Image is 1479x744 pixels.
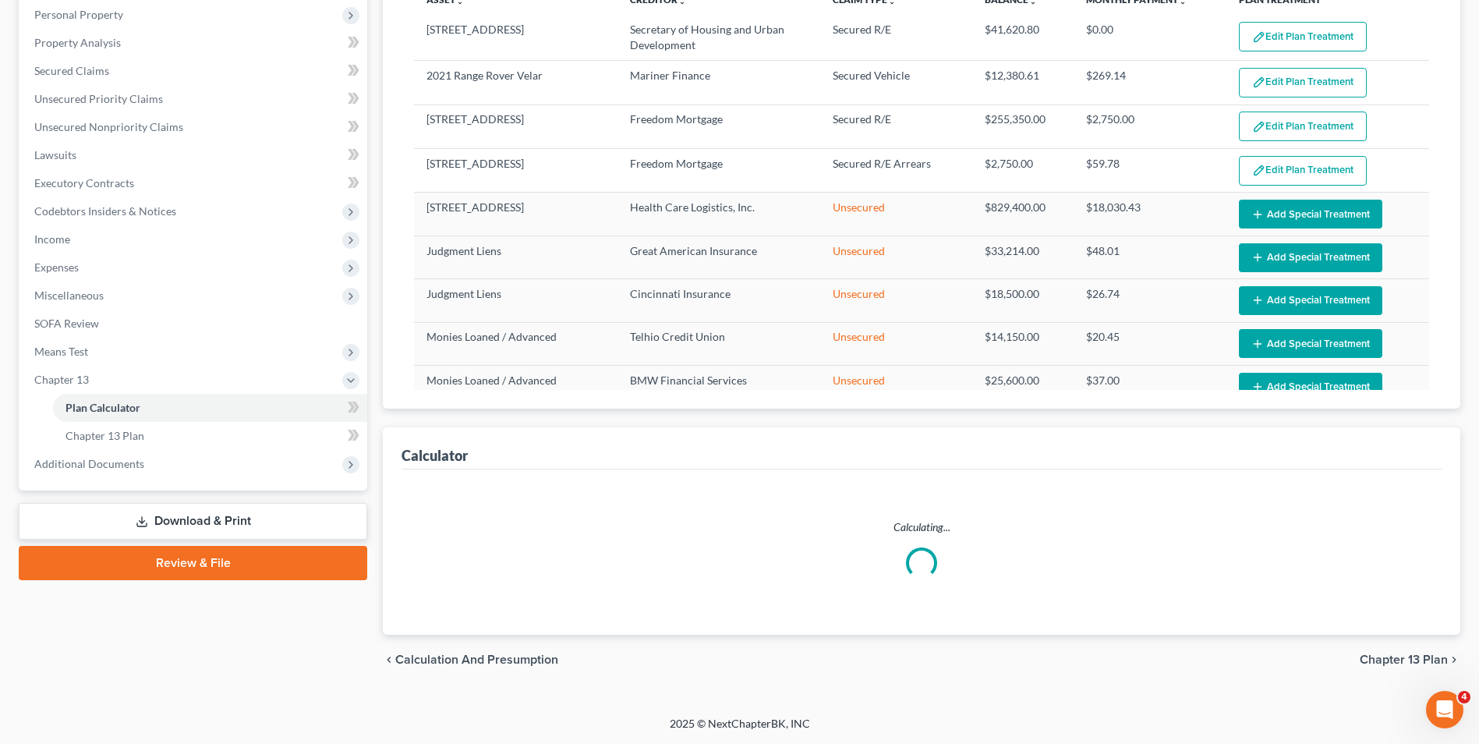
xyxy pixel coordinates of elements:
td: Judgment Liens [414,279,617,322]
a: SOFA Review [22,310,367,338]
td: Monies Loaned / Advanced [414,322,617,365]
td: Freedom Mortgage [617,105,820,148]
span: Chapter 13 Plan [65,429,144,442]
td: Secured R/E [820,105,972,148]
iframe: Intercom live chat [1426,691,1463,728]
button: chevron_left Calculation and Presumption [383,654,558,666]
a: Secured Claims [22,57,367,85]
span: Expenses [34,260,79,274]
i: chevron_left [383,654,395,666]
td: Telhio Credit Union [617,322,820,365]
a: Review & File [19,546,367,580]
td: $48.01 [1074,236,1226,278]
td: [STREET_ADDRESS] [414,193,617,236]
span: Calculation and Presumption [395,654,558,666]
span: Plan Calculator [65,401,140,414]
td: [STREET_ADDRESS] [414,149,617,193]
td: $255,350.00 [972,105,1074,148]
td: $41,620.80 [972,16,1074,61]
a: Property Analysis [22,29,367,57]
td: $12,380.61 [972,61,1074,105]
span: Property Analysis [34,36,121,49]
td: 2021 Range Rover Velar [414,61,617,105]
button: Chapter 13 Plan chevron_right [1360,654,1460,666]
td: Judgment Liens [414,236,617,278]
span: 4 [1458,691,1470,703]
td: Health Care Logistics, Inc. [617,193,820,236]
div: 2025 © NextChapterBK, INC [295,716,1184,744]
span: Executory Contracts [34,176,134,190]
div: Calculator [402,446,468,465]
td: Mariner Finance [617,61,820,105]
td: Unsecured [820,236,972,278]
span: Unsecured Nonpriority Claims [34,120,183,133]
td: BMW Financial Services [617,366,820,409]
span: SOFA Review [34,317,99,330]
a: Chapter 13 Plan [53,422,367,450]
td: [STREET_ADDRESS] [414,105,617,148]
button: Edit Plan Treatment [1239,22,1367,51]
td: Secretary of Housing and Urban Development [617,16,820,61]
button: Add Special Treatment [1239,286,1382,315]
td: $33,214.00 [972,236,1074,278]
img: edit-pencil-c1479a1de80d8dea1e2430c2f745a3c6a07e9d7aa2eeffe225670001d78357a8.svg [1252,30,1265,44]
span: Additional Documents [34,457,144,470]
td: $14,150.00 [972,322,1074,365]
td: [STREET_ADDRESS] [414,16,617,61]
button: Edit Plan Treatment [1239,156,1367,186]
span: Codebtors Insiders & Notices [34,204,176,218]
td: Unsecured [820,322,972,365]
button: Add Special Treatment [1239,373,1382,402]
td: $59.78 [1074,149,1226,193]
a: Plan Calculator [53,394,367,422]
a: Executory Contracts [22,169,367,197]
span: Means Test [34,345,88,358]
a: Unsecured Priority Claims [22,85,367,113]
button: Edit Plan Treatment [1239,112,1367,141]
td: $26.74 [1074,279,1226,322]
td: $0.00 [1074,16,1226,61]
td: Freedom Mortgage [617,149,820,193]
td: Unsecured [820,366,972,409]
td: Unsecured [820,193,972,236]
td: $18,030.43 [1074,193,1226,236]
span: Chapter 13 Plan [1360,654,1448,666]
span: Unsecured Priority Claims [34,92,163,105]
button: Edit Plan Treatment [1239,68,1367,97]
td: $829,400.00 [972,193,1074,236]
span: Secured Claims [34,64,109,77]
td: Secured Vehicle [820,61,972,105]
button: Add Special Treatment [1239,243,1382,272]
img: edit-pencil-c1479a1de80d8dea1e2430c2f745a3c6a07e9d7aa2eeffe225670001d78357a8.svg [1252,120,1265,133]
i: chevron_right [1448,654,1460,666]
span: Income [34,232,70,246]
td: Monies Loaned / Advanced [414,366,617,409]
button: Add Special Treatment [1239,200,1382,229]
td: Cincinnati Insurance [617,279,820,322]
a: Lawsuits [22,141,367,169]
span: Miscellaneous [34,289,104,302]
span: Lawsuits [34,148,76,161]
td: $269.14 [1074,61,1226,105]
span: Personal Property [34,8,123,21]
td: $20.45 [1074,322,1226,365]
td: $2,750.00 [1074,105,1226,148]
td: $2,750.00 [972,149,1074,193]
td: $25,600.00 [972,366,1074,409]
a: Download & Print [19,503,367,540]
td: $18,500.00 [972,279,1074,322]
img: edit-pencil-c1479a1de80d8dea1e2430c2f745a3c6a07e9d7aa2eeffe225670001d78357a8.svg [1252,76,1265,89]
td: Secured R/E Arrears [820,149,972,193]
p: Calculating... [414,519,1429,535]
button: Add Special Treatment [1239,329,1382,358]
td: Unsecured [820,279,972,322]
a: Unsecured Nonpriority Claims [22,113,367,141]
span: Chapter 13 [34,373,89,386]
img: edit-pencil-c1479a1de80d8dea1e2430c2f745a3c6a07e9d7aa2eeffe225670001d78357a8.svg [1252,164,1265,177]
td: Secured R/E [820,16,972,61]
td: Great American Insurance [617,236,820,278]
td: $37.00 [1074,366,1226,409]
